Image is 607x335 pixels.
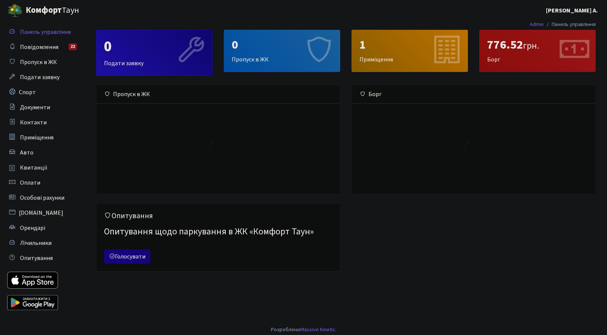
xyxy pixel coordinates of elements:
[546,6,598,15] a: [PERSON_NAME] А.
[20,194,64,202] span: Особові рахунки
[4,236,79,251] a: Лічильники
[69,43,77,50] div: 22
[4,55,79,70] a: Пропуск в ЖК
[4,205,79,220] a: [DOMAIN_NAME]
[20,43,58,51] span: Повідомлення
[20,73,60,81] span: Подати заявку
[4,220,79,236] a: Орендарі
[8,3,23,18] img: logo.png
[104,38,205,56] div: 0
[4,85,79,100] a: Спорт
[271,326,300,333] a: Розроблено
[4,145,79,160] a: Авто
[96,30,213,76] a: 0Подати заявку
[4,24,79,40] a: Панель управління
[20,239,52,247] span: Лічильники
[523,39,539,52] span: грн.
[4,160,79,175] a: Квитанції
[271,326,336,334] div: .
[20,58,57,66] span: Пропуск в ЖК
[20,164,47,172] span: Квитанції
[359,38,460,52] div: 1
[20,118,47,127] span: Контакти
[352,85,595,104] div: Борг
[4,130,79,145] a: Приміщення
[4,70,79,85] a: Подати заявку
[352,30,468,72] div: Приміщення
[20,103,50,112] span: Документи
[232,38,332,52] div: 0
[20,254,53,262] span: Опитування
[20,148,34,157] span: Авто
[20,179,40,187] span: Оплати
[4,190,79,205] a: Особові рахунки
[518,17,607,32] nav: breadcrumb
[104,249,150,264] a: Голосувати
[26,4,62,16] b: Комфорт
[96,85,340,104] div: Пропуск в ЖК
[20,133,54,142] span: Приміщення
[94,4,113,17] button: Переключити навігацію
[20,224,45,232] span: Орендарі
[530,20,544,28] a: Admin
[224,30,340,72] a: 0Пропуск в ЖК
[300,326,335,333] a: Massive Kinetic
[4,40,79,55] a: Повідомлення22
[96,30,212,75] div: Подати заявку
[352,30,468,72] a: 1Приміщення
[4,251,79,266] a: Опитування
[4,175,79,190] a: Оплати
[104,211,332,220] h5: Опитування
[104,223,332,240] h4: Опитування щодо паркування в ЖК «Комфорт Таун»
[487,38,588,52] div: 776.52
[26,4,79,17] span: Таун
[224,30,340,72] div: Пропуск в ЖК
[20,28,71,36] span: Панель управління
[4,115,79,130] a: Контакти
[4,100,79,115] a: Документи
[480,30,595,72] div: Борг
[544,20,596,29] li: Панель управління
